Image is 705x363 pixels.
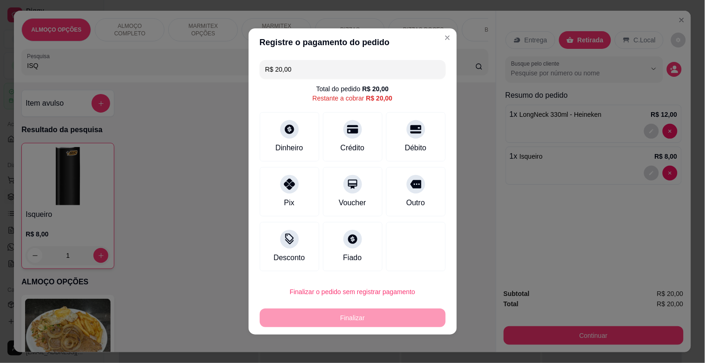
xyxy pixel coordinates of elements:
[440,30,455,45] button: Close
[343,252,362,263] div: Fiado
[312,94,392,103] div: Restante a cobrar
[260,282,446,301] button: Finalizar o pedido sem registrar pagamento
[276,142,303,154] div: Dinheiro
[284,197,294,208] div: Pix
[265,60,440,79] input: Ex.: hambúrguer de cordeiro
[341,142,365,154] div: Crédito
[366,94,393,103] div: R$ 20,00
[274,252,305,263] div: Desconto
[249,28,457,56] header: Registre o pagamento do pedido
[405,142,426,154] div: Débito
[406,197,425,208] div: Outro
[362,84,389,94] div: R$ 20,00
[316,84,389,94] div: Total do pedido
[339,197,366,208] div: Voucher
